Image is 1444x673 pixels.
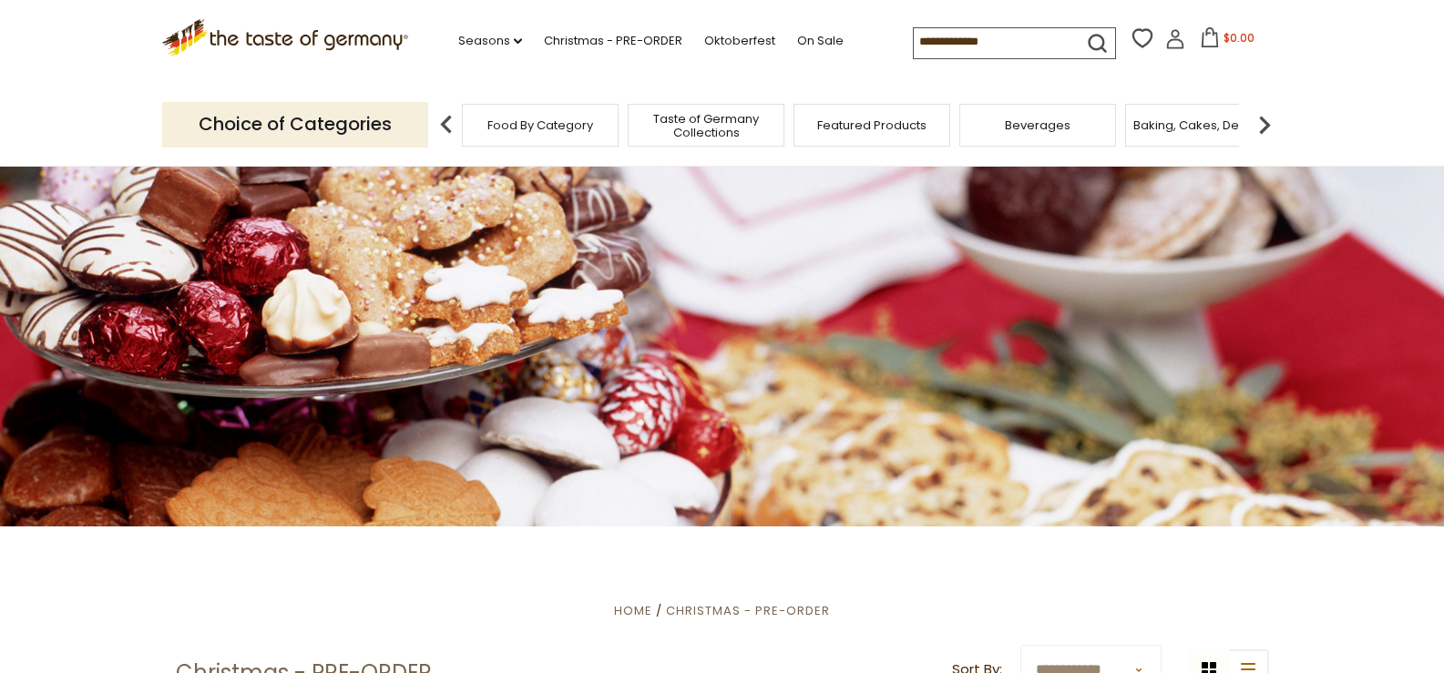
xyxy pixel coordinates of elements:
[1133,118,1275,132] a: Baking, Cakes, Desserts
[666,602,830,619] a: Christmas - PRE-ORDER
[633,112,779,139] a: Taste of Germany Collections
[797,31,844,51] a: On Sale
[1189,27,1266,55] button: $0.00
[162,102,428,147] p: Choice of Categories
[614,602,652,619] a: Home
[1005,118,1070,132] a: Beverages
[1224,30,1255,46] span: $0.00
[1246,107,1283,143] img: next arrow
[487,118,593,132] a: Food By Category
[817,118,927,132] a: Featured Products
[704,31,775,51] a: Oktoberfest
[458,31,522,51] a: Seasons
[544,31,682,51] a: Christmas - PRE-ORDER
[428,107,465,143] img: previous arrow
